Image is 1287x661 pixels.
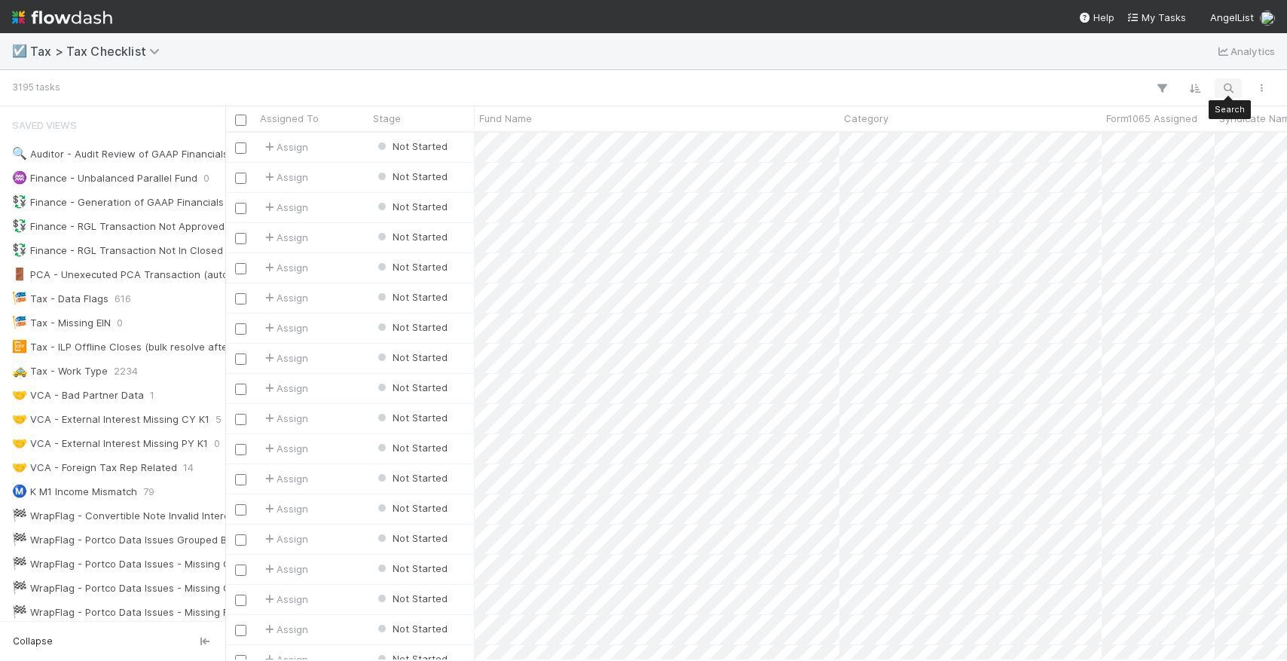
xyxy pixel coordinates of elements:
[13,635,53,648] span: Collapse
[374,470,448,485] div: Not Started
[374,321,448,333] span: Not Started
[1215,42,1275,60] a: Analytics
[12,386,144,405] div: VCA - Bad Partner Data
[12,579,313,598] div: WrapFlag - Portco Data Issues - Missing Corporation Tax ID
[12,581,27,594] span: 🏁
[261,260,308,275] div: Assign
[374,412,448,424] span: Not Started
[12,265,268,284] div: PCA - Unexecuted PCA Transaction (autonomous)
[261,381,308,396] span: Assign
[235,353,246,365] input: Toggle Row Selected
[374,199,448,214] div: Not Started
[12,243,27,256] span: 💱
[12,509,27,522] span: 🏁
[1106,111,1197,126] span: Form1065 Assigned
[374,140,448,152] span: Not Started
[261,290,308,305] span: Assign
[12,531,258,549] div: WrapFlag - Portco Data Issues Grouped By Fund
[214,434,220,453] span: 0
[261,350,308,366] div: Assign
[235,323,246,335] input: Toggle Row Selected
[183,458,194,477] span: 14
[374,261,448,273] span: Not Started
[12,461,27,473] span: 🤝
[261,471,308,486] span: Assign
[150,386,154,405] span: 1
[374,289,448,304] div: Not Started
[12,605,27,618] span: 🏁
[261,200,308,215] span: Assign
[12,388,27,401] span: 🤝
[374,592,448,604] span: Not Started
[12,436,27,449] span: 🤝
[12,193,292,212] div: Finance - Generation of GAAP Financials (autonomous)
[12,364,27,377] span: 🚕
[260,111,319,126] span: Assigned To
[374,500,448,516] div: Not Started
[261,622,308,637] span: Assign
[261,139,308,155] span: Assign
[235,203,246,214] input: Toggle Row Selected
[374,200,448,213] span: Not Started
[235,595,246,606] input: Toggle Row Selected
[114,362,138,381] span: 2234
[261,230,308,245] span: Assign
[235,173,246,184] input: Toggle Row Selected
[235,233,246,244] input: Toggle Row Selected
[261,320,308,335] span: Assign
[374,561,448,576] div: Not Started
[235,263,246,274] input: Toggle Row Selected
[1210,11,1254,23] span: AngelList
[374,229,448,244] div: Not Started
[374,472,448,484] span: Not Started
[216,410,222,429] span: 5
[374,562,448,574] span: Not Started
[12,338,317,357] div: Tax - ILP Offline Closes (bulk resolve after '24 confirm done)
[235,504,246,516] input: Toggle Row Selected
[261,531,308,546] span: Assign
[374,591,448,606] div: Not Started
[115,289,131,308] span: 616
[12,485,27,497] span: Ⓜ️
[261,562,308,577] span: Assign
[12,340,27,353] span: 📴
[203,169,209,188] span: 0
[1127,11,1186,23] span: My Tasks
[261,592,308,607] span: Assign
[235,115,246,126] input: Toggle All Rows Selected
[374,351,448,363] span: Not Started
[235,625,246,636] input: Toggle Row Selected
[261,170,308,185] span: Assign
[1260,11,1275,26] img: avatar_ac990a78-52d7-40f8-b1fe-cbbd1cda261e.png
[12,268,27,280] span: 🚪
[12,195,27,208] span: 💱
[12,219,27,232] span: 💱
[12,44,27,57] span: ☑️
[30,44,167,59] span: Tax > Tax Checklist
[374,623,448,635] span: Not Started
[143,482,154,501] span: 79
[12,458,177,477] div: VCA - Foreign Tax Rep Related
[12,147,27,160] span: 🔍
[235,142,246,154] input: Toggle Row Selected
[235,534,246,546] input: Toggle Row Selected
[12,314,111,332] div: Tax - Missing EIN
[12,171,27,184] span: ♒
[12,289,109,308] div: Tax - Data Flags
[261,441,308,456] span: Assign
[12,145,296,164] div: Auditor - Audit Review of GAAP Financials (autonomous)
[12,412,27,425] span: 🤝
[12,5,112,30] img: logo-inverted-e16ddd16eac7371096b0.svg
[12,241,256,260] div: Finance - RGL Transaction Not In Closed Period
[374,350,448,365] div: Not Started
[12,482,137,501] div: K M1 Income Mismatch
[12,292,27,304] span: 🎏
[374,380,448,395] div: Not Started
